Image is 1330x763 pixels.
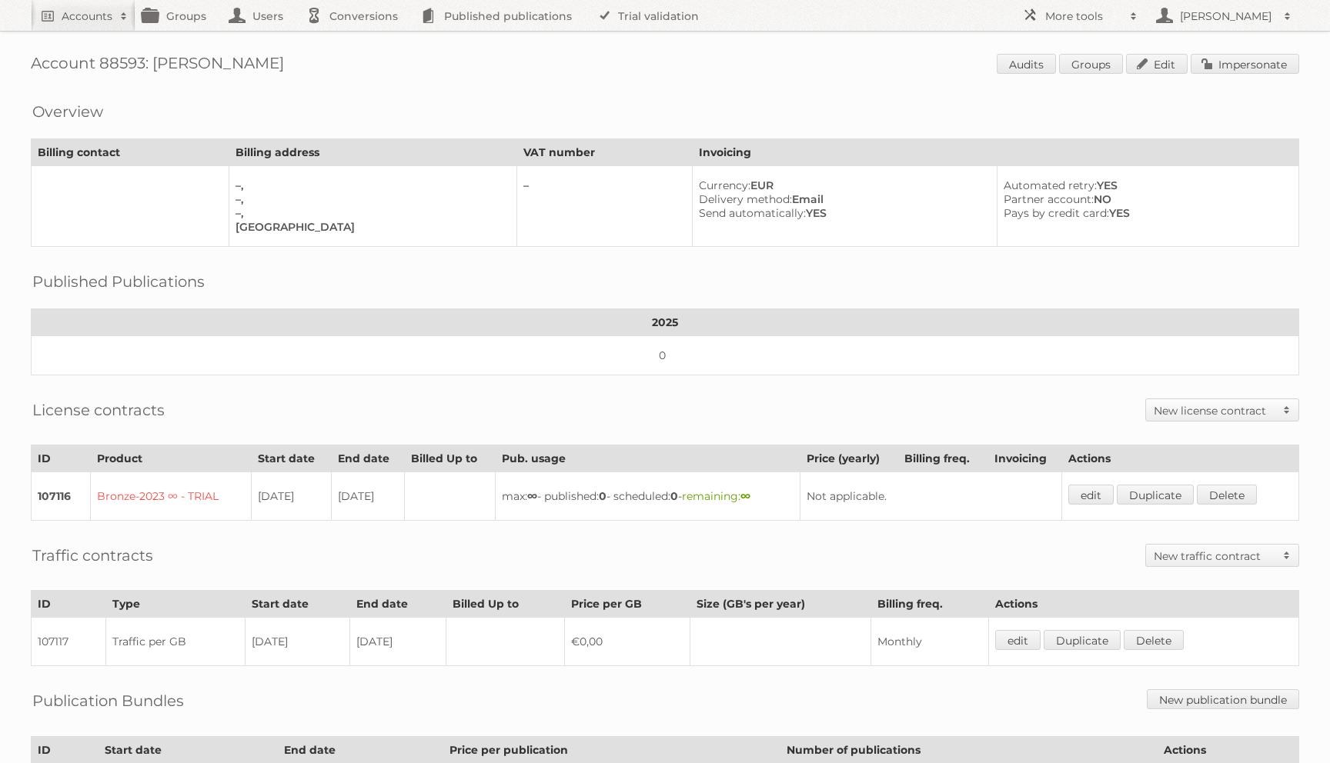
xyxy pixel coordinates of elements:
[349,618,446,666] td: [DATE]
[229,139,516,166] th: Billing address
[1146,399,1298,421] a: New license contract
[91,445,251,472] th: Product
[245,591,349,618] th: Start date
[898,445,987,472] th: Billing freq.
[32,139,229,166] th: Billing contact
[495,472,800,521] td: max: - published: - scheduled: -
[682,489,750,503] span: remaining:
[1146,545,1298,566] a: New traffic contract
[1275,545,1298,566] span: Toggle
[251,472,331,521] td: [DATE]
[331,472,405,521] td: [DATE]
[871,591,988,618] th: Billing freq.
[32,100,103,123] h2: Overview
[349,591,446,618] th: End date
[32,270,205,293] h2: Published Publications
[1004,206,1109,220] span: Pays by credit card:
[446,591,565,618] th: Billed Up to
[988,591,1298,618] th: Actions
[1124,630,1184,650] a: Delete
[670,489,678,503] strong: 0
[62,8,112,24] h2: Accounts
[564,591,690,618] th: Price per GB
[997,54,1056,74] a: Audits
[692,139,1298,166] th: Invoicing
[1117,485,1194,505] a: Duplicate
[1176,8,1276,24] h2: [PERSON_NAME]
[699,206,984,220] div: YES
[800,445,898,472] th: Price (yearly)
[599,489,607,503] strong: 0
[1004,178,1286,192] div: YES
[1062,445,1299,472] th: Actions
[251,445,331,472] th: Start date
[236,206,503,220] div: –,
[31,54,1299,77] h1: Account 88593: [PERSON_NAME]
[32,544,153,567] h2: Traffic contracts
[1004,178,1097,192] span: Automated retry:
[699,192,792,206] span: Delivery method:
[106,591,246,618] th: Type
[1004,192,1286,206] div: NO
[871,618,988,666] td: Monthly
[32,591,106,618] th: ID
[1004,192,1094,206] span: Partner account:
[516,166,692,247] td: –
[740,489,750,503] strong: ∞
[91,472,251,521] td: Bronze-2023 ∞ - TRIAL
[1059,54,1123,74] a: Groups
[106,618,246,666] td: Traffic per GB
[236,192,503,206] div: –,
[1197,485,1257,505] a: Delete
[987,445,1062,472] th: Invoicing
[32,336,1299,375] td: 0
[1275,399,1298,421] span: Toggle
[1191,54,1299,74] a: Impersonate
[32,689,184,712] h2: Publication Bundles
[800,472,1062,521] td: Not applicable.
[699,178,984,192] div: EUR
[527,489,537,503] strong: ∞
[1068,485,1114,505] a: edit
[1147,689,1299,709] a: New publication bundle
[1004,206,1286,220] div: YES
[699,192,984,206] div: Email
[495,445,800,472] th: Pub. usage
[245,618,349,666] td: [DATE]
[32,398,165,421] h2: License contracts
[1126,54,1188,74] a: Edit
[1044,630,1121,650] a: Duplicate
[1045,8,1122,24] h2: More tools
[32,472,91,521] td: 107116
[1154,403,1275,418] h2: New license contract
[236,178,503,192] div: –,
[699,206,806,220] span: Send automatically:
[331,445,405,472] th: End date
[1154,548,1275,564] h2: New traffic contract
[236,220,503,234] div: [GEOGRAPHIC_DATA]
[516,139,692,166] th: VAT number
[699,178,750,192] span: Currency:
[32,445,91,472] th: ID
[32,618,106,666] td: 107117
[564,618,690,666] td: €0,00
[405,445,495,472] th: Billed Up to
[995,630,1041,650] a: edit
[32,309,1299,336] th: 2025
[690,591,871,618] th: Size (GB's per year)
